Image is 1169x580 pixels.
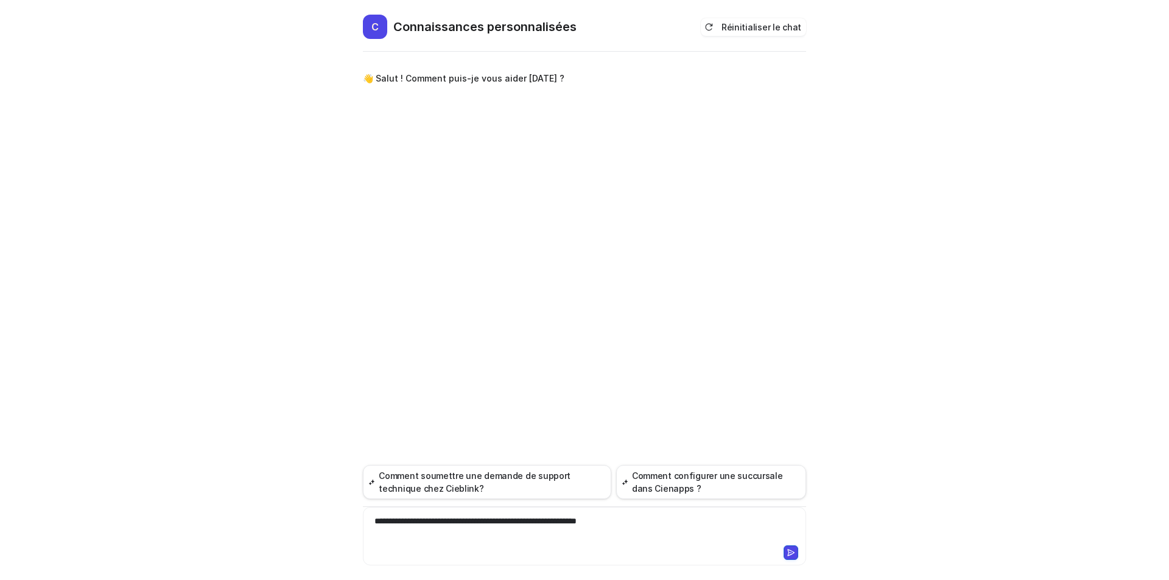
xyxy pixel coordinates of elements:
font: Comment configurer une succursale dans Cienapps ? [632,470,783,494]
button: Comment configurer une succursale dans Cienapps ? [616,465,806,499]
font: C [371,21,379,33]
font: Réinitialiser le chat [721,22,801,32]
button: Comment soumettre une demande de support technique chez Cieblink? [363,465,611,499]
font: Connaissances personnalisées [393,19,577,34]
button: Réinitialiser le chat [701,18,806,36]
font: Comment soumettre une demande de support technique chez Cieblink? [379,470,570,494]
font: 👋 Salut ! Comment puis-je vous aider [DATE] ? [363,73,564,83]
